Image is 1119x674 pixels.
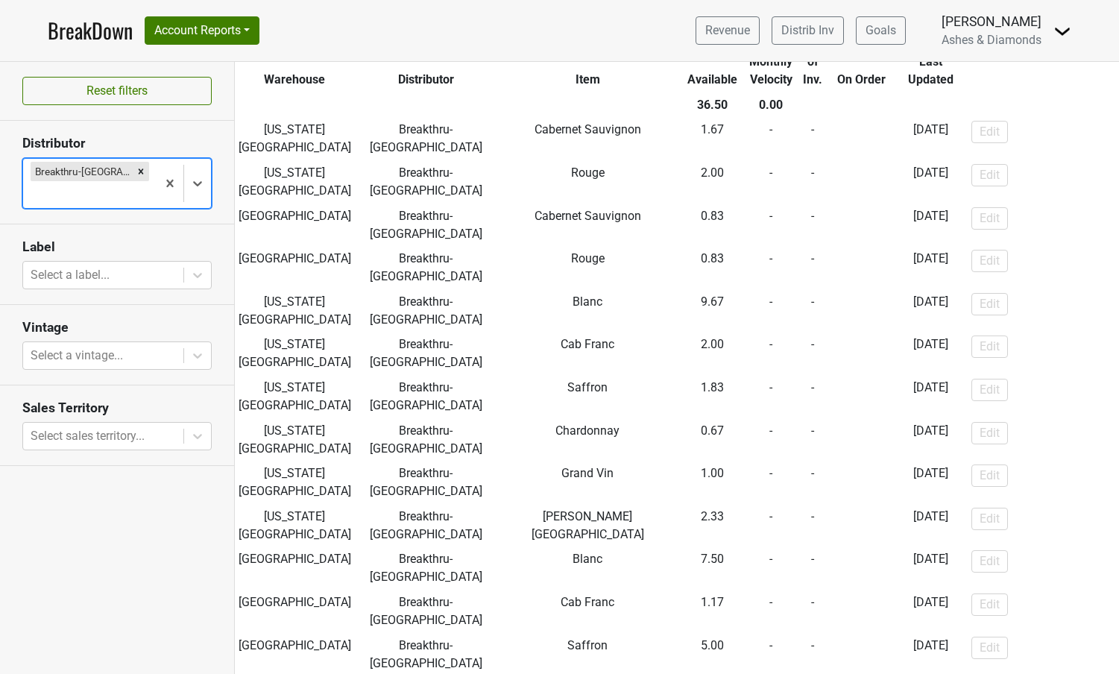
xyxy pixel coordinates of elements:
th: Days of Inv.: activate to sort column ascending [796,31,830,92]
button: Edit [971,121,1008,143]
th: Item: activate to sort column ascending [497,31,678,92]
button: Edit [971,508,1008,530]
td: - [796,289,830,333]
a: Distrib Inv [772,16,844,45]
td: - [830,333,893,376]
td: [US_STATE][GEOGRAPHIC_DATA] [235,333,355,376]
th: 36.50 [678,92,746,118]
th: Last Updated: activate to sort column ascending [893,31,968,92]
td: - [796,590,830,633]
button: Reset filters [22,77,212,105]
td: 9.67 [678,289,746,333]
td: 2.33 [678,504,746,547]
td: Breakthru-[GEOGRAPHIC_DATA] [355,118,497,161]
span: Blanc [573,552,602,566]
td: 1.17 [678,590,746,633]
th: 0.00 [746,92,796,118]
span: Cabernet Sauvignon [535,209,641,223]
td: - [796,461,830,504]
td: [GEOGRAPHIC_DATA] [235,547,355,590]
td: [US_STATE][GEOGRAPHIC_DATA] [235,461,355,504]
th: On Order: activate to sort column ascending [830,31,893,92]
td: [US_STATE][GEOGRAPHIC_DATA] [235,504,355,547]
td: [DATE] [893,160,968,204]
td: - [830,418,893,462]
td: 1.83 [678,375,746,418]
td: [US_STATE][GEOGRAPHIC_DATA] [235,160,355,204]
span: Cabernet Sauvignon [535,122,641,136]
button: Edit [971,637,1008,659]
button: Edit [971,464,1008,487]
button: Edit [971,550,1008,573]
td: - [746,204,796,247]
td: [GEOGRAPHIC_DATA] [235,246,355,289]
td: - [796,418,830,462]
td: - [796,504,830,547]
td: - [746,504,796,547]
img: Dropdown Menu [1053,22,1071,40]
td: - [830,504,893,547]
td: [US_STATE][GEOGRAPHIC_DATA] [235,118,355,161]
button: Edit [971,593,1008,616]
button: Edit [971,336,1008,358]
td: - [796,160,830,204]
td: Breakthru-[GEOGRAPHIC_DATA] [355,160,497,204]
td: - [746,246,796,289]
span: Cab Franc [561,595,614,609]
h3: Distributor [22,136,212,151]
td: - [830,289,893,333]
td: 0.67 [678,418,746,462]
td: - [746,333,796,376]
td: 0.83 [678,204,746,247]
td: - [746,547,796,590]
td: [DATE] [893,333,968,376]
td: Breakthru-[GEOGRAPHIC_DATA] [355,246,497,289]
td: [DATE] [893,547,968,590]
span: Saffron [567,380,608,394]
h3: Label [22,239,212,255]
th: Distributor: activate to sort column ascending [355,31,497,92]
td: - [746,461,796,504]
td: [US_STATE][GEOGRAPHIC_DATA] [235,375,355,418]
td: 2.00 [678,333,746,376]
td: - [796,118,830,161]
span: Rouge [571,166,605,180]
td: - [746,160,796,204]
td: [DATE] [893,504,968,547]
td: - [796,204,830,247]
button: Edit [971,207,1008,230]
td: [DATE] [893,375,968,418]
td: - [830,375,893,418]
td: [DATE] [893,590,968,633]
button: Edit [971,164,1008,186]
th: Monthly Velocity: activate to sort column ascending [746,31,796,92]
button: Account Reports [145,16,259,45]
span: Blanc [573,295,602,309]
div: Breakthru-[GEOGRAPHIC_DATA] [31,162,133,181]
button: Edit [971,250,1008,272]
td: [DATE] [893,289,968,333]
td: 1.00 [678,461,746,504]
td: [DATE] [893,418,968,462]
div: [PERSON_NAME] [942,12,1041,31]
th: Available: activate to sort column ascending [678,31,746,92]
td: [GEOGRAPHIC_DATA] [235,590,355,633]
a: Goals [856,16,906,45]
td: 0.83 [678,246,746,289]
td: - [796,547,830,590]
td: [DATE] [893,204,968,247]
td: Breakthru-[GEOGRAPHIC_DATA] [355,547,497,590]
span: Rouge [571,251,605,265]
span: Grand Vin [561,466,614,480]
td: [DATE] [893,461,968,504]
td: Breakthru-[GEOGRAPHIC_DATA] [355,590,497,633]
span: Saffron [567,638,608,652]
td: - [830,246,893,289]
td: Breakthru-[GEOGRAPHIC_DATA] [355,289,497,333]
td: Breakthru-[GEOGRAPHIC_DATA] [355,504,497,547]
td: - [830,461,893,504]
h3: Sales Territory [22,400,212,416]
td: - [796,246,830,289]
td: - [796,375,830,418]
a: BreakDown [48,15,133,46]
